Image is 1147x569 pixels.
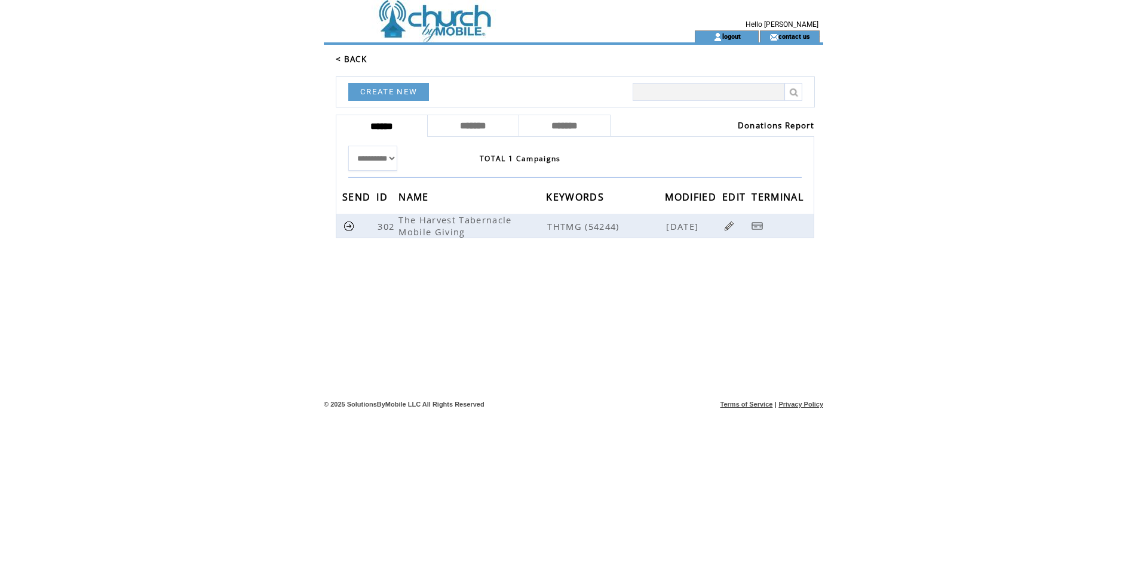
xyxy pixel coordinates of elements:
[752,187,806,210] span: TERMINAL
[778,32,810,40] a: contact us
[720,401,773,408] a: Terms of Service
[336,54,367,64] a: < BACK
[547,220,664,232] span: THTMG (54244)
[769,32,778,42] img: contact_us_icon.gif
[546,193,607,200] a: KEYWORDS
[666,220,701,232] span: [DATE]
[398,193,431,200] a: NAME
[738,120,814,131] a: Donations Report
[342,187,373,210] span: SEND
[376,193,391,200] a: ID
[398,214,511,238] span: The Harvest Tabernacle Mobile Giving
[546,187,607,210] span: KEYWORDS
[376,187,391,210] span: ID
[324,401,484,408] span: © 2025 SolutionsByMobile LLC All Rights Reserved
[775,401,777,408] span: |
[722,32,741,40] a: logout
[480,153,561,164] span: TOTAL 1 Campaigns
[665,187,719,210] span: MODIFIED
[378,220,397,232] span: 302
[398,187,431,210] span: NAME
[722,187,749,210] span: EDIT
[778,401,823,408] a: Privacy Policy
[348,83,429,101] a: CREATE NEW
[713,32,722,42] img: account_icon.gif
[746,20,818,29] span: Hello [PERSON_NAME]
[665,193,719,200] a: MODIFIED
